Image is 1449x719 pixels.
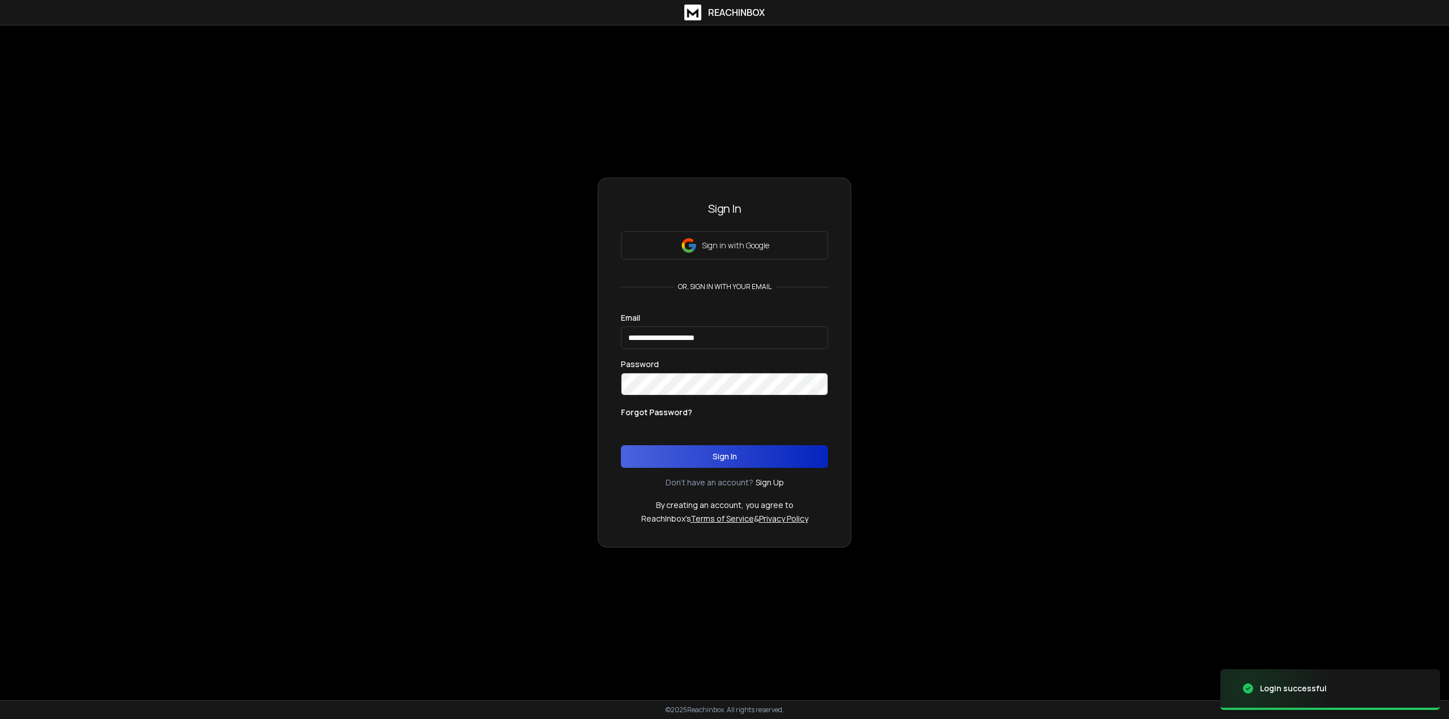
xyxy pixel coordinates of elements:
[708,6,765,19] h1: ReachInbox
[702,240,769,251] p: Sign in with Google
[621,360,659,368] label: Password
[666,477,753,488] p: Don't have an account?
[684,5,701,20] img: logo
[1260,683,1327,694] div: Login successful
[641,513,808,524] p: ReachInbox's &
[621,201,828,217] h3: Sign In
[656,500,794,511] p: By creating an account, you agree to
[684,5,765,20] a: ReachInbox
[666,705,784,714] p: © 2025 Reachinbox. All rights reserved.
[621,445,828,468] button: Sign In
[621,407,692,418] p: Forgot Password?
[621,231,828,260] button: Sign in with Google
[691,513,754,524] a: Terms of Service
[621,314,640,322] label: Email
[756,477,784,488] a: Sign Up
[759,513,808,524] a: Privacy Policy
[674,282,776,291] p: or, sign in with your email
